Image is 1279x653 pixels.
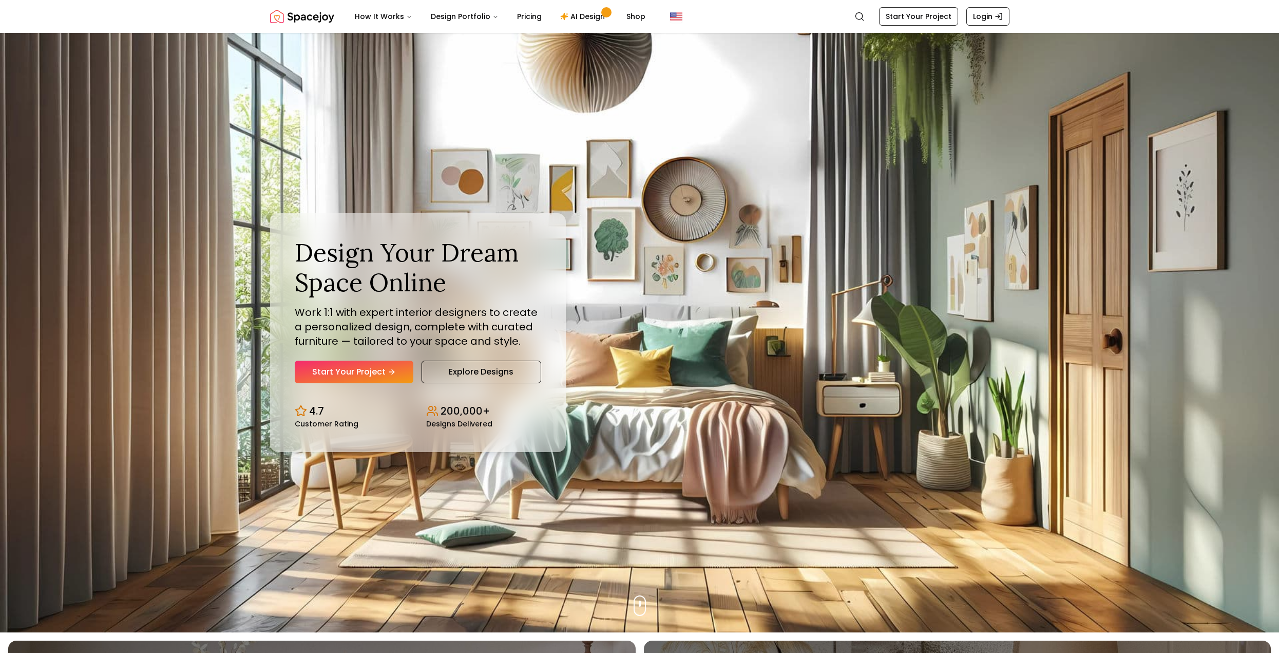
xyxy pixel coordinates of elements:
[441,404,490,418] p: 200,000+
[509,6,550,27] a: Pricing
[295,361,413,383] a: Start Your Project
[347,6,421,27] button: How It Works
[552,6,616,27] a: AI Design
[295,420,358,427] small: Customer Rating
[295,396,541,427] div: Design stats
[426,420,492,427] small: Designs Delivered
[309,404,324,418] p: 4.7
[423,6,507,27] button: Design Portfolio
[670,10,682,23] img: United States
[966,7,1009,26] a: Login
[618,6,654,27] a: Shop
[270,6,334,27] img: Spacejoy Logo
[422,361,541,383] a: Explore Designs
[347,6,654,27] nav: Main
[295,238,541,297] h1: Design Your Dream Space Online
[295,305,541,348] p: Work 1:1 with expert interior designers to create a personalized design, complete with curated fu...
[879,7,958,26] a: Start Your Project
[270,6,334,27] a: Spacejoy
